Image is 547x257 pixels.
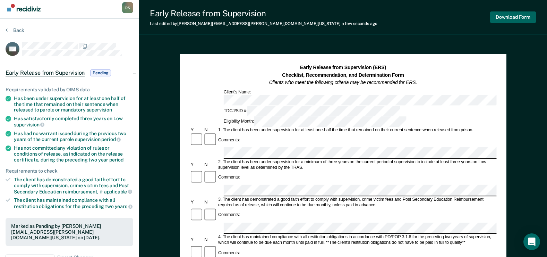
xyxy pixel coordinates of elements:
div: Comments: [217,175,241,181]
span: Early Release from Supervision [6,69,85,76]
div: 4. The client has maintained compliance with all restitution obligations in accordance with PD/PO... [217,234,497,246]
div: Comments: [217,137,241,143]
div: TDCJ/SID #: [222,106,401,116]
div: Y [189,237,203,243]
em: Clients who meet the following criteria may be recommended for ERS. [269,80,417,85]
span: a few seconds ago [342,21,377,26]
div: Early Release from Supervision [150,8,377,18]
div: 2. The client has been under supervision for a minimum of three years on the current period of su... [217,159,497,171]
button: Download Form [490,11,536,23]
div: N [203,200,217,205]
div: D S [122,2,133,13]
div: Y [189,162,203,168]
strong: Checklist, Recommendation, and Determination Form [282,72,404,78]
div: Open Intercom Messenger [523,233,540,250]
div: Has been under supervision for at least one half of the time that remained on their sentence when... [14,96,133,113]
div: Has not committed any violation of rules or conditions of release, as indicated on the release ce... [14,145,133,163]
div: 3. The client has demonstrated a good faith effort to comply with supervision, crime victim fees ... [217,197,497,208]
div: Has satisfactorily completed three years on Low [14,116,133,127]
div: N [203,237,217,243]
span: period [101,136,121,142]
span: applicable [104,189,132,194]
div: Requirements validated by OIMS data [6,87,133,93]
div: N [203,162,217,168]
span: Pending [90,69,111,76]
div: Last edited by [PERSON_NAME][EMAIL_ADDRESS][PERSON_NAME][DOMAIN_NAME][US_STATE] [150,21,377,26]
div: The client has demonstrated a good faith effort to comply with supervision, crime victim fees and... [14,177,133,194]
div: 1. The client has been under supervision for at least one-half the time that remained on their cu... [217,127,497,133]
div: Comments: [217,213,241,218]
span: years [115,204,133,209]
div: Comments: [217,250,241,256]
div: Has had no warrant issued during the previous two years of the current parole supervision [14,131,133,142]
div: Y [189,200,203,205]
span: supervision [14,122,44,127]
div: N [203,127,217,133]
div: Eligibility Month: [222,116,408,127]
div: Marked as Pending by [PERSON_NAME][EMAIL_ADDRESS][PERSON_NAME][DOMAIN_NAME][US_STATE] on [DATE]. [11,223,128,241]
span: period [109,157,123,163]
span: supervision [87,107,112,113]
div: The client has maintained compliance with all restitution obligations for the preceding two [14,197,133,209]
img: Recidiviz [7,4,41,11]
div: Y [189,127,203,133]
button: Back [6,27,24,33]
strong: Early Release from Supervision (ERS) [300,65,386,70]
div: Requirements to check [6,168,133,174]
button: Profile dropdown button [122,2,133,13]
